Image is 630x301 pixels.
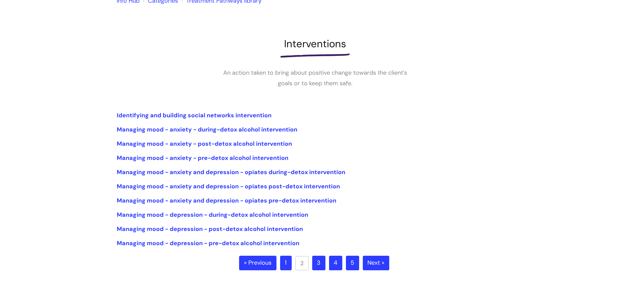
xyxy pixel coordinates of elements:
[117,225,303,233] a: Managing mood - depression - post-detox alcohol intervention
[117,111,272,119] a: Identifying and building social networks intervention
[117,211,308,219] a: Managing mood - depression - during-detox alcohol intervention
[363,256,389,270] a: Next »
[329,256,342,270] a: 4
[117,197,336,205] a: Managing mood - anxiety and depression - opiates pre-detox intervention
[295,256,309,270] a: 2
[312,256,325,270] a: 3
[216,67,414,89] p: An action taken to bring about positive change towards the client’s goals or to keep them safe.
[117,140,292,148] a: Managing mood - anxiety - post-detox alcohol intervention
[117,38,514,50] h1: Interventions
[117,182,340,190] a: Managing mood - anxiety and depression - opiates post-detox intervention
[280,256,292,270] a: 1
[117,154,288,162] a: Managing mood - anxiety - pre-detox alcohol intervention
[239,256,276,270] a: « Previous
[117,239,299,247] a: Managing mood - depression - pre-detox alcohol intervention
[117,126,297,133] a: Managing mood - anxiety - during-detox alcohol intervention
[117,168,345,176] a: Managing mood - anxiety and depression - opiates during-detox intervention
[346,256,359,270] a: 5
